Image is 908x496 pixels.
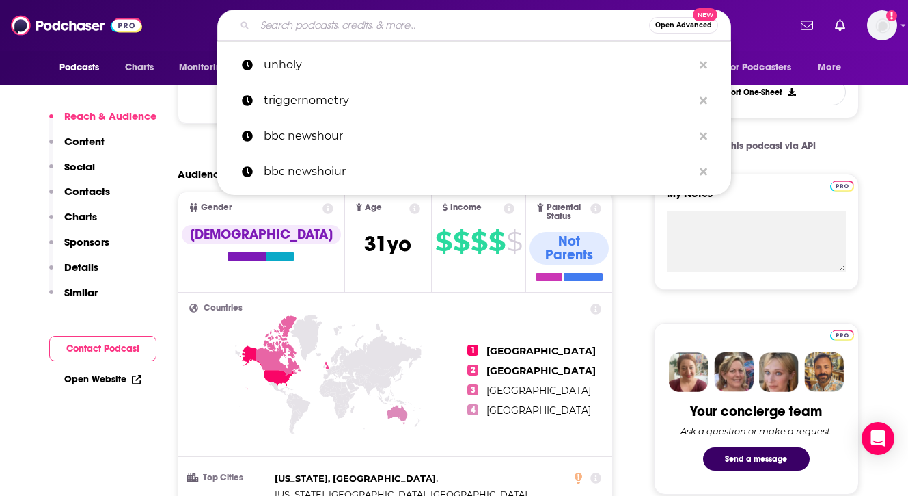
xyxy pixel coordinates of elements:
button: Social [49,160,95,185]
p: Reach & Audience [64,109,156,122]
button: Send a message [703,447,810,471]
span: Charts [125,58,154,77]
img: User Profile [867,10,897,40]
span: [GEOGRAPHIC_DATA] [486,345,596,357]
p: Content [64,135,105,148]
button: open menu [808,55,858,81]
div: Search podcasts, credits, & more... [217,10,731,41]
p: Details [64,261,98,274]
span: $ [435,231,452,252]
span: Get this podcast via API [710,140,816,152]
button: Export One-Sheet [667,79,846,105]
a: Show notifications dropdown [795,14,818,37]
h3: Top Cities [189,473,269,482]
span: 4 [467,404,478,415]
button: Sponsors [49,235,109,261]
button: Content [49,135,105,160]
p: Sponsors [64,235,109,248]
img: Podchaser Pro [830,330,854,341]
img: Podchaser Pro [830,181,854,192]
button: Contacts [49,185,110,210]
a: Open Website [64,374,141,385]
span: [US_STATE], [GEOGRAPHIC_DATA] [275,473,436,484]
a: Get this podcast via API [685,129,827,163]
span: 2 [467,365,478,376]
p: Social [64,160,95,173]
a: Show notifications dropdown [829,14,851,37]
p: triggernometry [264,83,693,118]
button: Show profile menu [867,10,897,40]
span: New [693,8,717,21]
span: Income [450,203,482,212]
span: $ [471,231,487,252]
a: unholy [217,47,731,83]
button: Contact Podcast [49,336,156,361]
p: Similar [64,286,98,299]
img: Barbara Profile [714,352,754,392]
span: Gender [201,203,232,212]
span: $ [489,231,505,252]
span: Countries [204,304,243,313]
span: [GEOGRAPHIC_DATA] [486,384,591,397]
span: Parental Status [547,203,588,221]
img: Jules Profile [759,352,799,392]
h2: Audience Demographics [178,168,302,181]
span: More [818,58,841,77]
span: Age [365,203,382,212]
a: Pro website [830,328,854,341]
a: bbc newshoiur [217,154,731,190]
img: Podchaser - Follow, Share and Rate Podcasts [11,12,142,38]
a: triggernometry [217,83,731,118]
span: [GEOGRAPHIC_DATA] [486,365,596,377]
button: open menu [169,55,245,81]
button: Reach & Audience [49,109,156,135]
svg: Add a profile image [886,10,897,21]
p: bbc newshoiur [264,154,693,190]
span: $ [453,231,469,252]
p: Contacts [64,185,110,198]
button: Details [49,261,98,286]
img: Jon Profile [804,352,844,392]
a: bbc newshour [217,118,731,154]
div: Not Parents [529,232,609,265]
span: Podcasts [59,58,100,77]
span: Monitoring [179,58,228,77]
span: Open Advanced [655,22,712,29]
p: bbc newshour [264,118,693,154]
p: Charts [64,210,97,223]
span: [GEOGRAPHIC_DATA] [486,404,591,417]
button: open menu [717,55,812,81]
button: Open AdvancedNew [649,17,718,34]
span: 3 [467,384,478,395]
span: 31 yo [364,231,411,257]
img: Sydney Profile [669,352,708,392]
button: Charts [49,210,97,235]
button: Similar [49,286,98,311]
span: For Podcasters [726,58,792,77]
span: 1 [467,345,478,356]
p: unholy [264,47,693,83]
div: Open Intercom Messenger [862,422,894,455]
input: Search podcasts, credits, & more... [255,14,649,36]
span: , [275,471,438,486]
span: $ [506,231,522,252]
div: [DEMOGRAPHIC_DATA] [182,225,341,244]
a: Pro website [830,179,854,192]
div: Your concierge team [690,403,822,420]
label: My Notes [667,187,846,211]
button: open menu [50,55,118,81]
a: Charts [116,55,163,81]
div: Ask a question or make a request. [680,426,832,436]
span: Logged in as ynesbit [867,10,897,40]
